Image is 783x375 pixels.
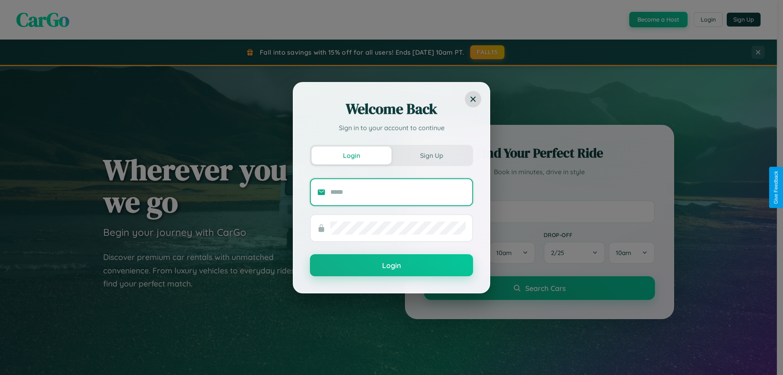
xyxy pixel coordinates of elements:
[310,254,473,276] button: Login
[310,99,473,119] h2: Welcome Back
[773,171,779,204] div: Give Feedback
[312,146,391,164] button: Login
[310,123,473,133] p: Sign in to your account to continue
[391,146,471,164] button: Sign Up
